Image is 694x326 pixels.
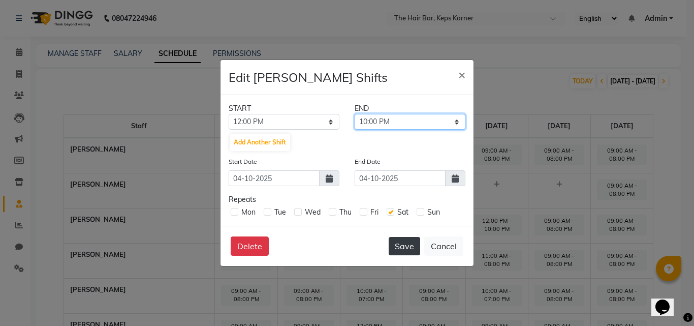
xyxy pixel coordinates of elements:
span: Tue [274,208,286,217]
button: Save [389,237,420,255]
label: Start Date [229,157,257,166]
iframe: chat widget [651,285,684,316]
div: Repeats [229,194,465,205]
span: Sun [427,208,440,217]
button: Close [450,60,474,88]
span: Sat [397,208,408,217]
span: Fri [370,208,378,217]
span: × [458,67,465,82]
h4: Edit [PERSON_NAME] Shifts [229,68,388,86]
label: End Date [355,157,381,166]
button: Add Another Shift [230,134,290,151]
div: START [221,103,347,114]
input: yyyy-mm-dd [355,170,446,186]
span: Wed [305,208,321,217]
button: Cancel [424,236,463,256]
div: END [347,103,473,114]
span: Mon [241,208,256,217]
button: Delete [231,236,269,256]
input: yyyy-mm-dd [229,170,320,186]
span: Thu [339,208,352,217]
